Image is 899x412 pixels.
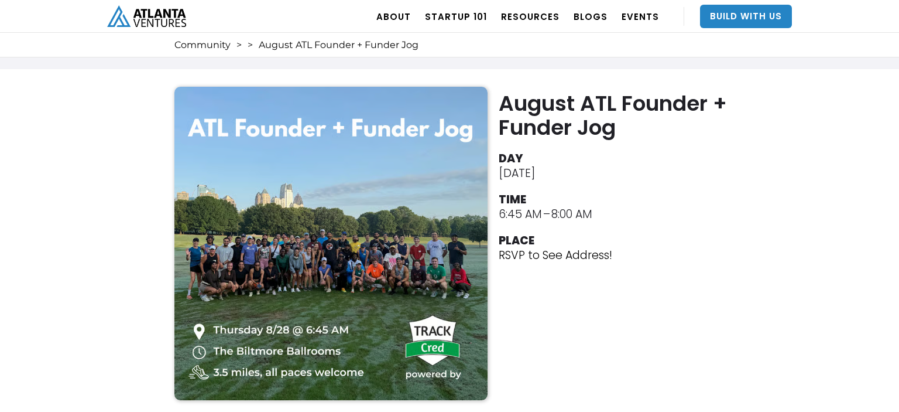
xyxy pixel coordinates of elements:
[248,39,253,51] div: >
[499,233,534,248] div: PLACE
[499,207,542,222] div: 6:45 AM
[499,166,535,181] div: [DATE]
[499,192,526,207] div: TIME
[551,207,592,222] div: 8:00 AM
[543,207,550,222] div: –
[174,39,231,51] a: Community
[499,248,612,263] p: RSVP to See Address!
[700,5,792,28] a: Build With Us
[499,151,523,166] div: DAY
[259,39,418,51] div: August ATL Founder + Funder Jog
[236,39,242,51] div: >
[499,91,730,139] h2: August ATL Founder + Funder Jog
